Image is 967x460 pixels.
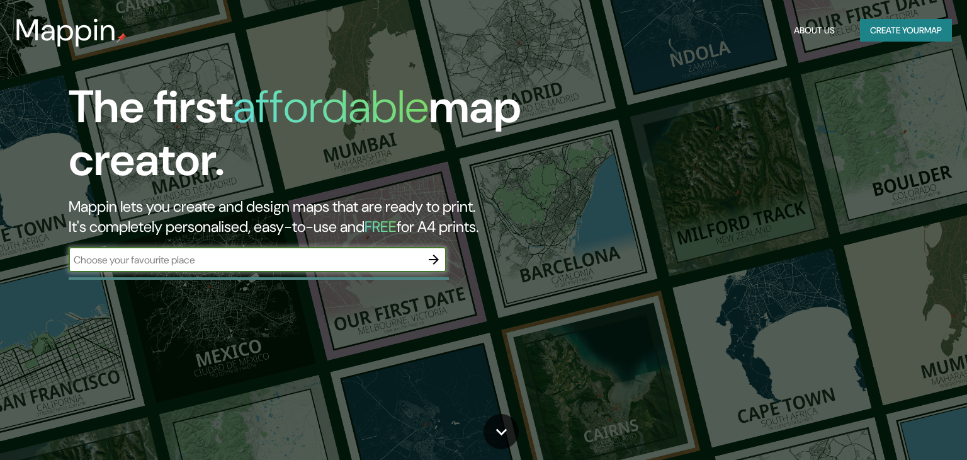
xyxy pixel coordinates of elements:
[15,13,116,48] h3: Mappin
[233,78,429,136] h1: affordable
[69,197,552,237] h2: Mappin lets you create and design maps that are ready to print. It's completely personalised, eas...
[365,217,397,236] h5: FREE
[860,19,952,42] button: Create yourmap
[789,19,840,42] button: About Us
[116,33,127,43] img: mappin-pin
[69,81,552,197] h1: The first map creator.
[69,253,421,267] input: Choose your favourite place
